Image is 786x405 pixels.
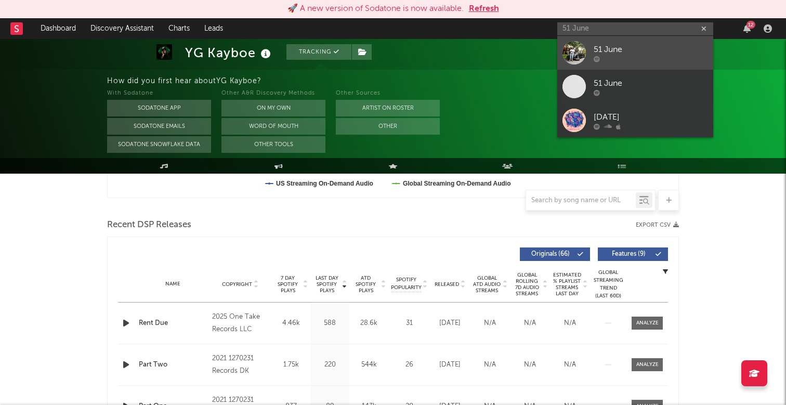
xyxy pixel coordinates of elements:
[433,318,467,329] div: [DATE]
[403,180,511,187] text: Global Streaming On-Demand Audio
[391,276,422,292] span: Spotify Popularity
[473,318,507,329] div: N/A
[221,136,325,153] button: Other Tools
[553,318,587,329] div: N/A
[212,352,269,377] div: 2021 1270231 Records DK
[598,247,668,261] button: Features(9)
[746,21,755,29] div: 12
[161,18,197,39] a: Charts
[274,360,308,370] div: 1.75k
[313,275,340,294] span: Last Day Spotify Plays
[391,318,427,329] div: 31
[221,118,325,135] button: Word Of Mouth
[593,269,624,300] div: Global Streaming Trend (Last 60D)
[352,360,386,370] div: 544k
[107,219,191,231] span: Recent DSP Releases
[526,197,636,205] input: Search by song name or URL
[513,272,541,297] span: Global Rolling 7D Audio Streams
[212,311,269,336] div: 2025 One Take Records LLC
[197,18,230,39] a: Leads
[513,318,547,329] div: N/A
[274,318,308,329] div: 4.46k
[276,180,373,187] text: US Streaming On-Demand Audio
[557,70,713,103] a: 51 June
[527,251,574,257] span: Originals ( 66 )
[274,275,302,294] span: 7 Day Spotify Plays
[287,3,464,15] div: 🚀 A new version of Sodatone is now available.
[313,360,347,370] div: 220
[473,360,507,370] div: N/A
[594,111,708,123] div: [DATE]
[221,87,325,100] div: Other A&R Discovery Methods
[520,247,590,261] button: Originals(66)
[107,136,211,153] button: Sodatone Snowflake Data
[139,318,207,329] a: Rent Due
[185,44,273,61] div: YG Kayboe
[107,87,211,100] div: With Sodatone
[352,275,379,294] span: ATD Spotify Plays
[473,275,501,294] span: Global ATD Audio Streams
[286,44,351,60] button: Tracking
[313,318,347,329] div: 588
[433,360,467,370] div: [DATE]
[557,103,713,137] a: [DATE]
[336,100,440,116] button: Artist on Roster
[33,18,83,39] a: Dashboard
[139,280,207,288] div: Name
[636,222,679,228] button: Export CSV
[469,3,499,15] button: Refresh
[391,360,427,370] div: 26
[107,75,786,87] div: How did you first hear about YG Kayboe ?
[221,100,325,116] button: On My Own
[336,87,440,100] div: Other Sources
[435,281,459,288] span: Released
[336,118,440,135] button: Other
[222,281,252,288] span: Copyright
[513,360,547,370] div: N/A
[107,118,211,135] button: Sodatone Emails
[743,24,751,33] button: 12
[553,360,587,370] div: N/A
[139,360,207,370] a: Part Two
[557,36,713,70] a: 51 June
[557,22,713,35] input: Search for artists
[594,43,708,56] div: 51 June
[605,251,652,257] span: Features ( 9 )
[352,318,386,329] div: 28.6k
[107,100,211,116] button: Sodatone App
[83,18,161,39] a: Discovery Assistant
[594,77,708,89] div: 51 June
[553,272,581,297] span: Estimated % Playlist Streams Last Day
